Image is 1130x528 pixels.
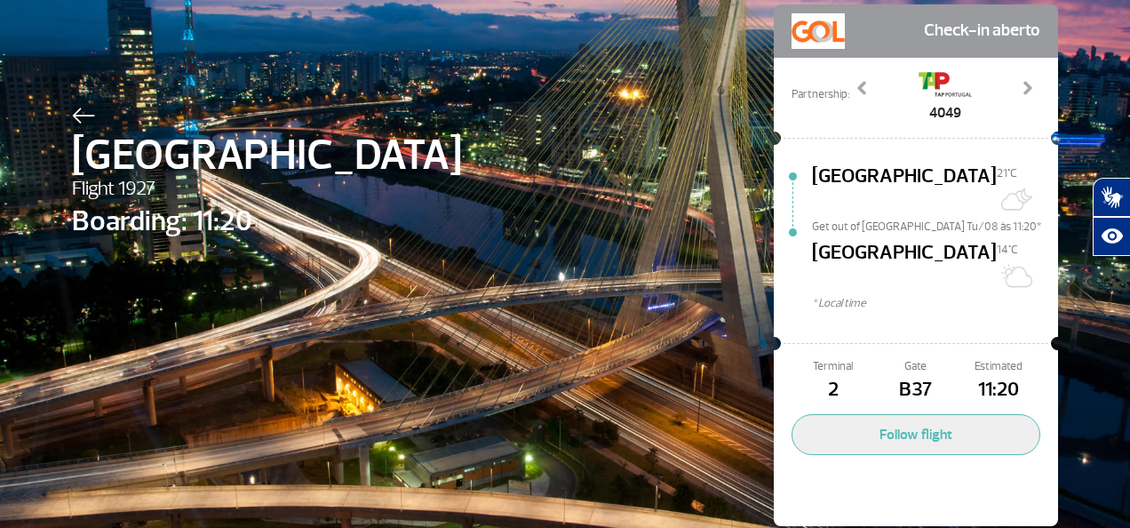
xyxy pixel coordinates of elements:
[958,375,1040,405] span: 11:20
[1093,217,1130,256] button: Abrir recursos assistivos.
[812,162,997,219] span: [GEOGRAPHIC_DATA]
[792,358,874,375] span: Terminal
[72,124,462,188] span: [GEOGRAPHIC_DATA]
[1093,178,1130,217] button: Abrir tradutor de língua de sinais.
[997,243,1018,257] span: 14°C
[1093,178,1130,256] div: Plugin de acessibilidade da Hand Talk.
[812,219,1058,231] span: Get out of [GEOGRAPHIC_DATA] Tu/08 às 11:20*
[812,295,1058,312] span: * Local time
[792,414,1040,455] button: Follow flight
[997,258,1032,293] img: Sol com muitas nuvens
[924,13,1040,49] span: Check-in aberto
[874,358,957,375] span: Gate
[792,375,874,405] span: 2
[997,166,1017,180] span: 21°C
[958,358,1040,375] span: Estimated
[792,86,849,103] span: Partnership:
[812,238,997,295] span: [GEOGRAPHIC_DATA]
[919,102,972,124] span: 4049
[72,174,462,204] span: Flight 1927
[72,200,462,243] span: Boarding: 11:20
[997,181,1032,217] img: Muitas nuvens
[874,375,957,405] span: B37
